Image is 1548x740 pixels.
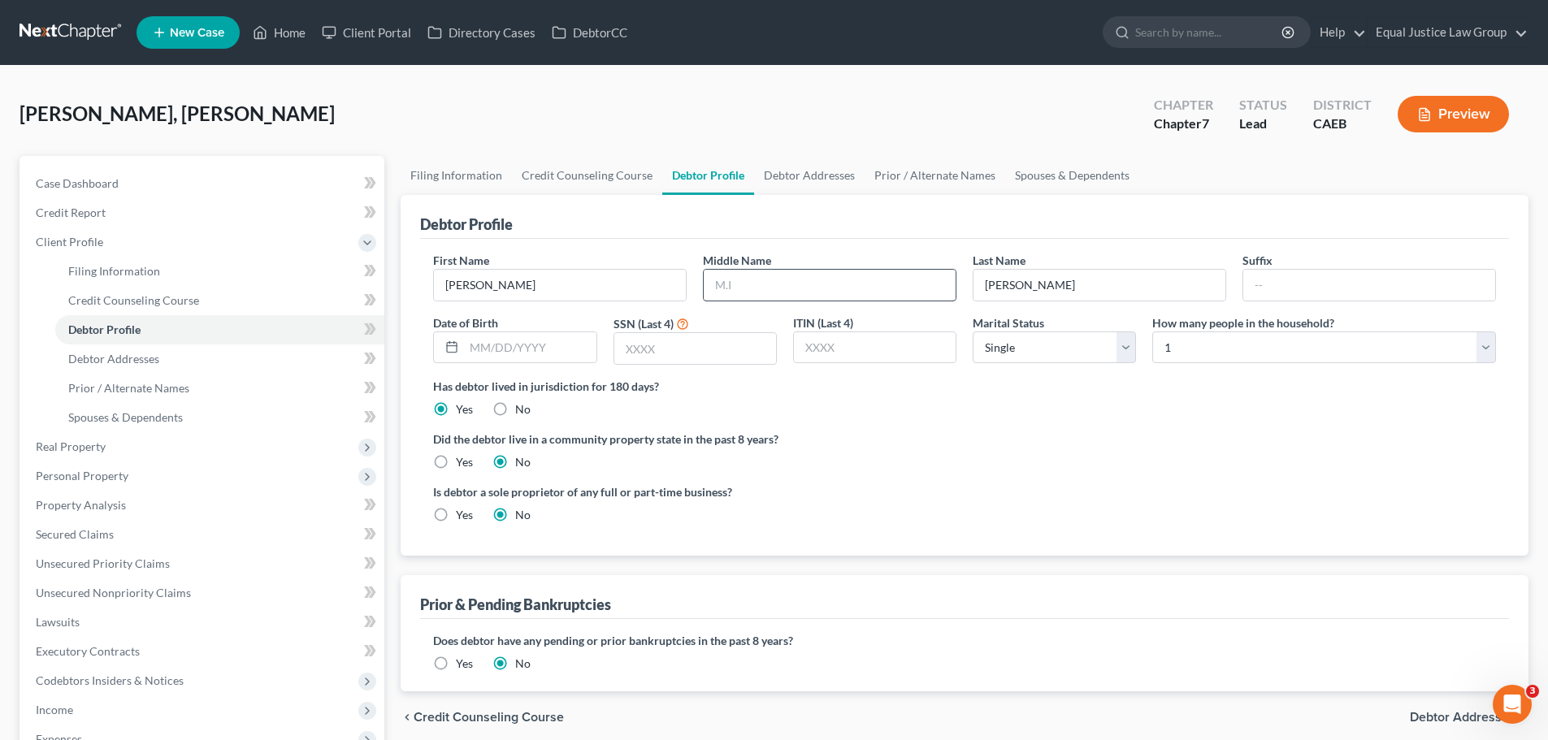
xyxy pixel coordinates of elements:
label: Is debtor a sole proprietor of any full or part-time business? [433,483,956,500]
span: Real Property [36,439,106,453]
input: -- [1243,270,1495,301]
a: Secured Claims [23,520,384,549]
input: -- [973,270,1225,301]
a: Help [1312,18,1366,47]
span: Credit Counseling Course [414,711,564,724]
label: SSN (Last 4) [614,315,674,332]
span: Debtor Addresses [68,352,159,366]
a: Case Dashboard [23,169,384,198]
label: First Name [433,252,489,269]
span: Property Analysis [36,498,126,512]
span: Unsecured Priority Claims [36,556,170,570]
a: Equal Justice Law Group [1368,18,1528,47]
span: Income [36,703,73,716]
button: Debtor Addresses chevron_right [1410,711,1528,724]
div: Debtor Profile [420,214,513,234]
span: 7 [1202,115,1209,131]
a: Home [245,18,314,47]
input: XXXX [794,332,956,363]
label: How many people in the household? [1152,314,1334,331]
a: Spouses & Dependents [55,403,384,432]
div: Status [1239,96,1287,115]
div: Chapter [1154,115,1213,133]
label: Yes [456,401,473,418]
input: Search by name... [1135,17,1284,47]
label: Marital Status [973,314,1044,331]
label: Did the debtor live in a community property state in the past 8 years? [433,431,1496,448]
span: Personal Property [36,469,128,483]
a: Credit Counseling Course [55,286,384,315]
label: Yes [456,454,473,470]
span: Executory Contracts [36,644,140,658]
a: Filing Information [55,257,384,286]
label: Date of Birth [433,314,498,331]
label: Suffix [1242,252,1273,269]
a: DebtorCC [544,18,635,47]
span: New Case [170,27,224,39]
span: [PERSON_NAME], [PERSON_NAME] [20,102,335,125]
a: Debtor Addresses [754,156,865,195]
div: Lead [1239,115,1287,133]
a: Lawsuits [23,608,384,637]
iframe: Intercom live chat [1493,685,1532,724]
a: Debtor Profile [55,315,384,344]
div: District [1313,96,1372,115]
input: MM/DD/YYYY [464,332,596,363]
a: Property Analysis [23,491,384,520]
label: No [515,454,531,470]
span: Filing Information [68,264,160,278]
span: Prior / Alternate Names [68,381,189,395]
span: Credit Report [36,206,106,219]
a: Client Portal [314,18,419,47]
label: Last Name [973,252,1025,269]
a: Unsecured Priority Claims [23,549,384,578]
button: Preview [1398,96,1509,132]
span: Unsecured Nonpriority Claims [36,586,191,599]
input: M.I [704,270,956,301]
span: Case Dashboard [36,176,119,190]
label: No [515,401,531,418]
div: CAEB [1313,115,1372,133]
label: Yes [456,656,473,672]
a: Debtor Addresses [55,344,384,374]
input: XXXX [614,333,776,364]
label: Middle Name [703,252,771,269]
span: 3 [1526,685,1539,698]
input: -- [434,270,686,301]
label: No [515,656,531,672]
a: Prior / Alternate Names [55,374,384,403]
label: ITIN (Last 4) [793,314,853,331]
a: Executory Contracts [23,637,384,666]
a: Directory Cases [419,18,544,47]
a: Prior / Alternate Names [865,156,1005,195]
i: chevron_left [401,711,414,724]
button: chevron_left Credit Counseling Course [401,711,564,724]
span: Codebtors Insiders & Notices [36,673,184,687]
a: Credit Counseling Course [512,156,662,195]
span: Debtor Addresses [1410,711,1515,724]
a: Filing Information [401,156,512,195]
label: No [515,507,531,523]
span: Credit Counseling Course [68,293,199,307]
a: Spouses & Dependents [1005,156,1139,195]
span: Debtor Profile [68,322,141,336]
label: Yes [456,507,473,523]
div: Chapter [1154,96,1213,115]
div: Prior & Pending Bankruptcies [420,595,611,614]
label: Does debtor have any pending or prior bankruptcies in the past 8 years? [433,632,1496,649]
span: Secured Claims [36,527,114,541]
span: Lawsuits [36,615,80,629]
span: Client Profile [36,235,103,249]
span: Spouses & Dependents [68,410,183,424]
a: Credit Report [23,198,384,227]
a: Debtor Profile [662,156,754,195]
label: Has debtor lived in jurisdiction for 180 days? [433,378,1496,395]
a: Unsecured Nonpriority Claims [23,578,384,608]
